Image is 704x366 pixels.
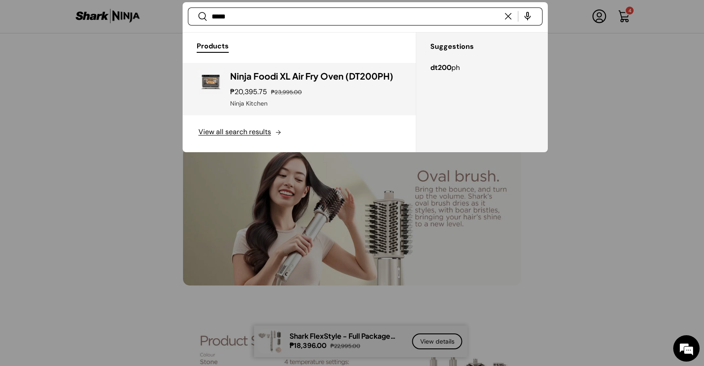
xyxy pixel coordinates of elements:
div: Minimize live chat window [144,4,165,26]
s: ₱23,995.00 [271,88,302,96]
mark: dt200 [430,63,451,72]
img: ninja-foodi-xl-air-fry-oven-with-sample-food-content-full-view-sharkninja-philippines [198,70,223,95]
speech-search-button: Search by voice [513,7,542,26]
textarea: Type your message and hit 'Enter' [4,240,168,271]
div: Ninja Kitchen [230,99,400,108]
a: dt200ph [416,59,548,77]
strong: ₱20,395.75 [230,87,269,96]
h3: Ninja Foodi XL Air Fry Oven (DT200PH) [230,70,400,82]
div: Chat with us now [46,49,148,61]
button: Products [197,36,229,56]
span: We're online! [51,111,121,200]
button: View all search results [183,115,416,152]
span: ph [451,63,460,72]
h3: Suggestions [430,38,548,55]
a: ninja-foodi-xl-air-fry-oven-with-sample-food-content-full-view-sharkninja-philippines Ninja Foodi... [183,63,416,115]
